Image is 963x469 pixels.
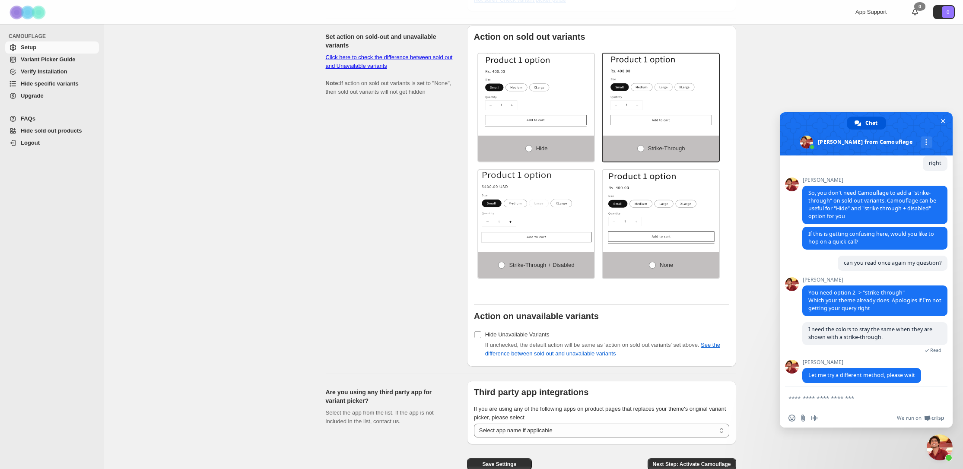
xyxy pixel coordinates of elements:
[474,311,599,321] b: Action on unavailable variants
[21,80,79,87] span: Hide specific variants
[808,230,934,245] span: If this is getting confusing here, would you like to hop on a quick call?
[474,32,585,41] b: Action on sold out variants
[808,326,932,341] span: I need the colors to stay the same when they are shown with a strike-through.
[326,54,453,69] a: Click here to check the difference between sold out and Unavailable variants
[21,92,44,99] span: Upgrade
[326,54,453,95] span: If action on sold out variants is set to "None", then sold out variants will not get hidden
[326,388,453,405] h2: Are you using any third party app for variant picker?
[485,331,550,338] span: Hide Unavailable Variants
[5,137,99,149] a: Logout
[7,0,50,24] img: Camouflage
[21,127,82,134] span: Hide sold out products
[802,177,947,183] span: [PERSON_NAME]
[897,415,944,421] a: We run onCrisp
[897,415,922,421] span: We run on
[911,8,919,16] a: 0
[5,41,99,54] a: Setup
[802,359,921,365] span: [PERSON_NAME]
[5,78,99,90] a: Hide specific variants
[474,387,589,397] b: Third party app integrations
[800,415,807,421] span: Send a file
[474,406,726,421] span: If you are using any of the following apps on product pages that replaces your theme's original v...
[9,33,99,40] span: CAMOUFLAGE
[5,125,99,137] a: Hide sold out products
[855,9,887,15] span: App Support
[938,117,947,126] span: Close chat
[847,117,886,130] div: Chat
[326,32,453,50] h2: Set action on sold-out and unavailable variants
[802,277,947,283] span: [PERSON_NAME]
[788,415,795,421] span: Insert an emoji
[5,113,99,125] a: FAQs
[660,262,673,268] span: None
[931,415,944,421] span: Crisp
[648,145,685,152] span: Strike-through
[326,409,434,425] span: Select the app from the list. If the app is not included in the list, contact us.
[942,6,954,18] span: Avatar with initials 0
[21,44,36,51] span: Setup
[788,394,925,402] textarea: Compose your message...
[603,54,719,127] img: Strike-through
[485,342,720,357] span: If unchecked, the default action will be same as 'action on sold out variants' set above.
[808,189,936,220] span: So, you don't need Camouflage to add a "strike-through" on sold out variants. Camouflage can be u...
[653,461,731,468] span: Next Step: Activate Camouflage
[844,259,941,266] span: can you read once again my question?
[811,415,818,421] span: Audio message
[808,371,915,379] span: Let me try a different method, please wait
[509,262,574,268] span: Strike-through + Disabled
[930,347,941,353] span: Read
[933,5,955,19] button: Avatar with initials 0
[914,2,925,11] div: 0
[21,56,75,63] span: Variant Picker Guide
[21,115,35,122] span: FAQs
[947,10,949,15] text: 0
[808,289,941,312] span: You need option 2 -> "strike-through" Which your theme already does. Apologies if I'm not getting...
[921,136,932,148] div: More channels
[5,66,99,78] a: Verify Installation
[865,117,877,130] span: Chat
[5,90,99,102] a: Upgrade
[326,80,340,86] b: Note:
[929,159,941,167] span: right
[478,54,594,127] img: Hide
[5,54,99,66] a: Variant Picker Guide
[478,170,594,244] img: Strike-through + Disabled
[536,145,548,152] span: Hide
[21,139,40,146] span: Logout
[21,68,67,75] span: Verify Installation
[603,170,719,244] img: None
[927,434,953,460] div: Close chat
[482,461,516,468] span: Save Settings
